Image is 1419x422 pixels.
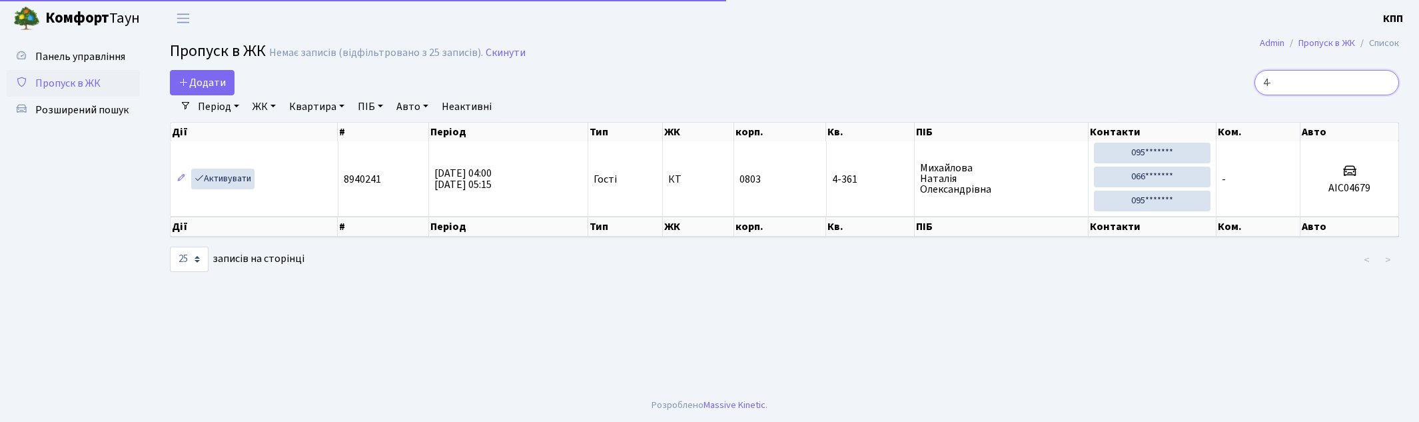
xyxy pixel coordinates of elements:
span: 8940241 [344,172,381,187]
th: Період [429,217,588,237]
th: Кв. [826,123,914,141]
span: - [1222,172,1226,187]
th: Ком. [1216,217,1300,237]
th: Контакти [1089,217,1217,237]
th: Тип [588,123,663,141]
a: ЖК [247,95,281,118]
a: КПП [1383,11,1403,27]
select: записів на сторінці [170,247,209,272]
span: КТ [668,174,728,185]
th: корп. [734,217,826,237]
th: Дії [171,217,338,237]
a: Неактивні [436,95,497,118]
a: Квартира [284,95,350,118]
a: Додати [170,70,235,95]
span: Пропуск в ЖК [170,39,266,63]
a: Панель управління [7,43,140,70]
th: Контакти [1089,123,1217,141]
div: Немає записів (відфільтровано з 25 записів). [269,47,483,59]
a: Пропуск в ЖК [1298,36,1355,50]
b: Комфорт [45,7,109,29]
th: Період [429,123,588,141]
span: Панель управління [35,49,125,64]
th: ЖК [663,217,734,237]
th: ПІБ [915,123,1089,141]
a: Пропуск в ЖК [7,70,140,97]
a: Скинути [486,47,526,59]
th: Авто [1300,217,1399,237]
th: Тип [588,217,663,237]
img: logo.png [13,5,40,32]
span: Таун [45,7,140,30]
span: Михайлова Наталія Олександрівна [920,163,1083,195]
th: ЖК [663,123,734,141]
a: Розширений пошук [7,97,140,123]
span: 0803 [739,172,761,187]
a: Massive Kinetic [704,398,765,412]
th: Ком. [1216,123,1300,141]
span: Гості [594,174,617,185]
span: Пропуск в ЖК [35,76,101,91]
th: # [338,123,428,141]
th: ПІБ [915,217,1089,237]
li: Список [1355,36,1399,51]
th: Дії [171,123,338,141]
a: Період [193,95,244,118]
a: ПІБ [352,95,388,118]
th: Авто [1300,123,1399,141]
h5: AIC04679 [1306,182,1393,195]
span: [DATE] 04:00 [DATE] 05:15 [434,166,492,192]
label: записів на сторінці [170,247,304,272]
input: Пошук... [1254,70,1399,95]
a: Admin [1260,36,1284,50]
a: Авто [391,95,434,118]
a: Активувати [191,169,254,189]
span: Розширений пошук [35,103,129,117]
b: КПП [1383,11,1403,26]
div: Розроблено . [652,398,767,413]
span: Додати [179,75,226,90]
th: корп. [734,123,826,141]
button: Переключити навігацію [167,7,200,29]
nav: breadcrumb [1240,29,1419,57]
th: # [338,217,428,237]
th: Кв. [826,217,914,237]
span: 4-361 [832,174,909,185]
